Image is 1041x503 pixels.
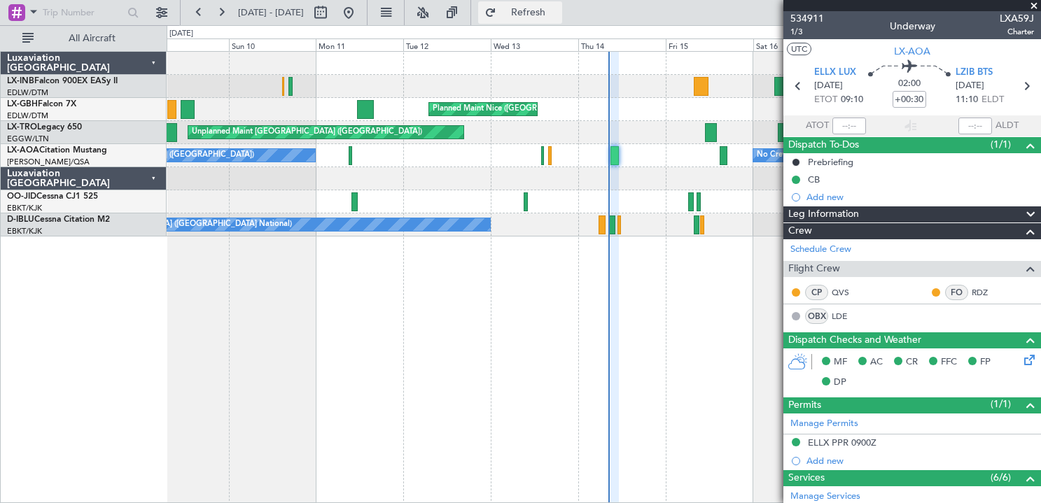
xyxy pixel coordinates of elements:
[478,1,562,24] button: Refresh
[169,28,193,40] div: [DATE]
[7,100,76,108] a: LX-GBHFalcon 7X
[814,93,837,107] span: ETOT
[808,437,876,448] div: ELLX PPR 0900Z
[7,157,90,167] a: [PERSON_NAME]/QSA
[7,192,36,201] span: OO-JID
[141,38,229,51] div: Sat 9
[806,455,1034,467] div: Add new
[991,397,1011,411] span: (1/1)
[7,123,82,132] a: LX-TROLegacy 650
[753,38,841,51] div: Sat 16
[7,192,98,201] a: OO-JIDCessna CJ1 525
[906,355,918,369] span: CR
[832,118,866,134] input: --:--
[841,93,863,107] span: 09:10
[7,134,49,144] a: EGGW/LTN
[7,77,34,85] span: LX-INB
[832,310,863,323] a: LDE
[7,203,42,213] a: EBKT/KJK
[870,355,883,369] span: AC
[316,38,403,51] div: Mon 11
[7,146,107,155] a: LX-AOACitation Mustang
[790,417,858,431] a: Manage Permits
[7,215,110,224] a: D-IBLUCessna Citation M2
[834,355,847,369] span: MF
[814,79,843,93] span: [DATE]
[7,100,38,108] span: LX-GBH
[757,145,865,166] div: No Crew Luxembourg (Findel)
[956,79,984,93] span: [DATE]
[7,87,48,98] a: EDLW/DTM
[7,77,118,85] a: LX-INBFalcon 900EX EASy II
[808,173,820,185] div: CB
[7,146,39,155] span: LX-AOA
[980,355,991,369] span: FP
[806,191,1034,203] div: Add new
[995,119,1019,133] span: ALDT
[403,38,491,51] div: Tue 12
[43,2,123,23] input: Trip Number
[788,332,921,348] span: Dispatch Checks and Weather
[814,66,856,80] span: ELLX LUX
[972,286,1003,299] a: RDZ
[956,66,993,80] span: LZIB BTS
[991,137,1011,152] span: (1/1)
[790,243,851,257] a: Schedule Crew
[578,38,666,51] div: Thu 14
[894,44,930,59] span: LX-AOA
[7,226,42,236] a: EBKT/KJK
[192,122,422,143] div: Unplanned Maint [GEOGRAPHIC_DATA] ([GEOGRAPHIC_DATA])
[15,27,152,50] button: All Aircraft
[1000,26,1034,38] span: Charter
[433,99,589,120] div: Planned Maint Nice ([GEOGRAPHIC_DATA])
[890,19,935,34] div: Underway
[36,34,148,43] span: All Aircraft
[788,223,812,239] span: Crew
[499,8,558,17] span: Refresh
[788,470,825,486] span: Services
[808,156,853,168] div: Prebriefing
[991,470,1011,485] span: (6/6)
[898,77,921,91] span: 02:00
[834,376,846,390] span: DP
[788,206,859,222] span: Leg Information
[229,38,316,51] div: Sun 10
[57,214,292,235] div: No Crew [GEOGRAPHIC_DATA] ([GEOGRAPHIC_DATA] National)
[238,6,304,19] span: [DATE] - [DATE]
[7,215,34,224] span: D-IBLU
[941,355,957,369] span: FFC
[788,261,840,277] span: Flight Crew
[981,93,1004,107] span: ELDT
[806,119,829,133] span: ATOT
[1000,11,1034,26] span: LXA59J
[832,286,863,299] a: QVS
[787,43,811,55] button: UTC
[790,26,824,38] span: 1/3
[945,285,968,300] div: FO
[790,11,824,26] span: 534911
[7,123,37,132] span: LX-TRO
[956,93,978,107] span: 11:10
[666,38,753,51] div: Fri 15
[788,397,821,413] span: Permits
[805,285,828,300] div: CP
[788,137,859,153] span: Dispatch To-Dos
[491,38,578,51] div: Wed 13
[7,111,48,121] a: EDLW/DTM
[805,309,828,324] div: OBX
